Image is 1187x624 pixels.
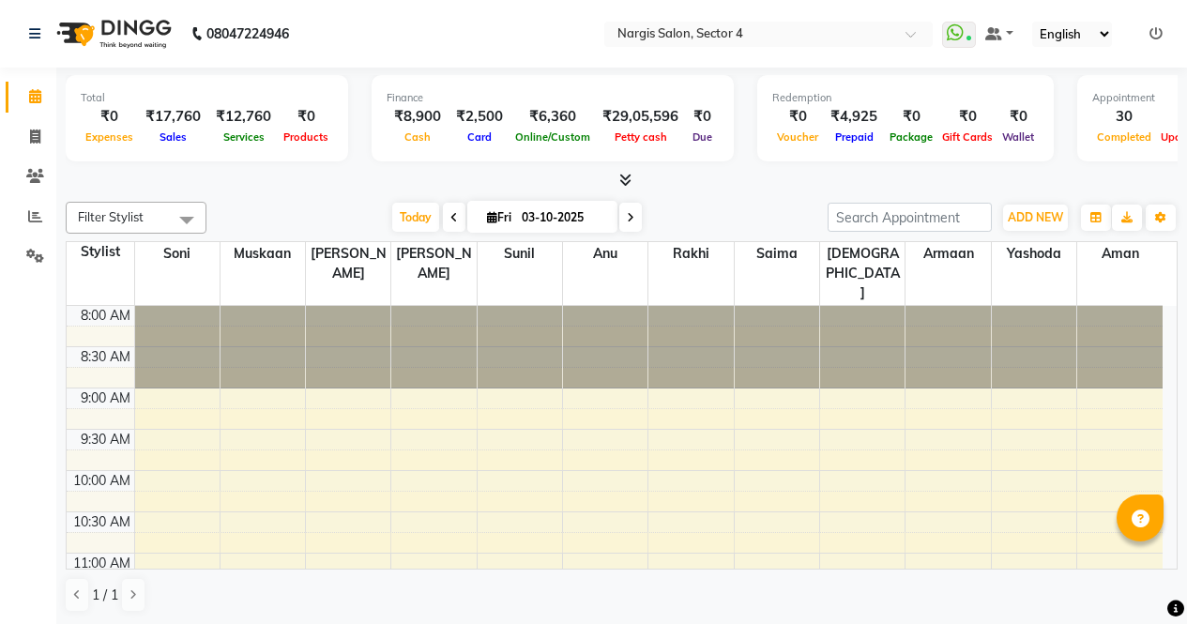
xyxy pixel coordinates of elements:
div: ₹0 [81,106,138,128]
div: 11:00 AM [69,554,134,573]
div: Finance [387,90,719,106]
span: Completed [1092,130,1156,144]
div: 9:30 AM [77,430,134,449]
span: Wallet [997,130,1039,144]
span: Package [885,130,937,144]
span: Today [392,203,439,232]
div: Total [81,90,333,106]
div: ₹4,925 [823,106,885,128]
div: ₹0 [686,106,719,128]
span: [DEMOGRAPHIC_DATA] [820,242,905,305]
div: ₹2,500 [449,106,510,128]
span: Voucher [772,130,823,144]
span: [PERSON_NAME] [391,242,476,285]
span: soni [135,242,220,266]
div: ₹0 [997,106,1039,128]
span: Gift Cards [937,130,997,144]
span: Sales [155,130,191,144]
span: Services [219,130,269,144]
span: Cash [400,130,435,144]
span: sunil [478,242,562,266]
span: Due [688,130,717,144]
div: ₹0 [937,106,997,128]
div: ₹17,760 [138,106,208,128]
span: 1 / 1 [92,586,118,605]
span: Aman [1077,242,1163,266]
div: ₹6,360 [510,106,595,128]
div: ₹8,900 [387,106,449,128]
span: yashoda [992,242,1076,266]
div: 30 [1092,106,1156,128]
span: armaan [905,242,990,266]
span: Online/Custom [510,130,595,144]
span: Filter Stylist [78,209,144,224]
div: ₹29,05,596 [595,106,686,128]
div: 8:00 AM [77,306,134,326]
b: 08047224946 [206,8,289,60]
input: Search Appointment [828,203,992,232]
iframe: chat widget [1108,549,1168,605]
span: saima [735,242,819,266]
span: rakhi [648,242,733,266]
div: ₹12,760 [208,106,279,128]
div: ₹0 [772,106,823,128]
span: Card [463,130,496,144]
img: logo [48,8,176,60]
span: ADD NEW [1008,210,1063,224]
span: anu [563,242,647,266]
span: muskaan [221,242,305,266]
div: 9:00 AM [77,388,134,408]
div: Redemption [772,90,1039,106]
span: Fri [482,210,516,224]
div: 10:30 AM [69,512,134,532]
span: Products [279,130,333,144]
span: Prepaid [830,130,878,144]
span: Expenses [81,130,138,144]
button: ADD NEW [1003,205,1068,231]
span: [PERSON_NAME] [306,242,390,285]
input: 2025-10-03 [516,204,610,232]
div: Stylist [67,242,134,262]
div: ₹0 [885,106,937,128]
div: 10:00 AM [69,471,134,491]
div: ₹0 [279,106,333,128]
span: Petty cash [610,130,672,144]
div: 8:30 AM [77,347,134,367]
